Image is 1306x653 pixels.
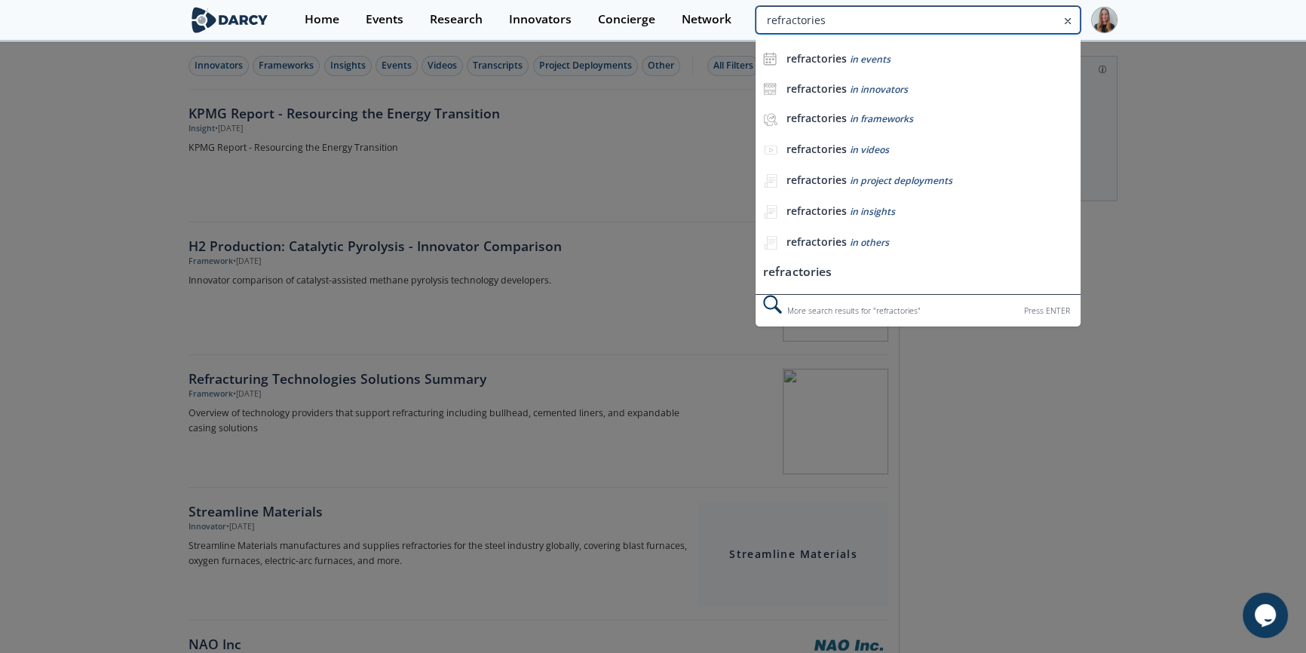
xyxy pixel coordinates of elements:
[786,81,847,96] b: refractories
[1024,303,1070,319] div: Press ENTER
[786,142,847,156] b: refractories
[756,259,1081,287] li: refractories
[305,14,339,26] div: Home
[850,236,889,249] span: in others
[850,174,952,187] span: in project deployments
[786,51,847,66] b: refractories
[756,6,1081,34] input: Advanced Search
[1091,7,1117,33] img: Profile
[682,14,731,26] div: Network
[1243,593,1291,638] iframe: chat widget
[786,204,847,218] b: refractories
[786,111,847,125] b: refractories
[763,82,777,96] img: icon
[366,14,403,26] div: Events
[598,14,655,26] div: Concierge
[850,112,913,125] span: in frameworks
[786,173,847,187] b: refractories
[430,14,483,26] div: Research
[756,294,1081,326] div: More search results for " refractories "
[850,53,891,66] span: in events
[509,14,572,26] div: Innovators
[763,52,777,66] img: icon
[189,7,271,33] img: logo-wide.svg
[850,83,908,96] span: in innovators
[850,143,889,156] span: in videos
[850,205,895,218] span: in insights
[786,235,847,249] b: refractories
